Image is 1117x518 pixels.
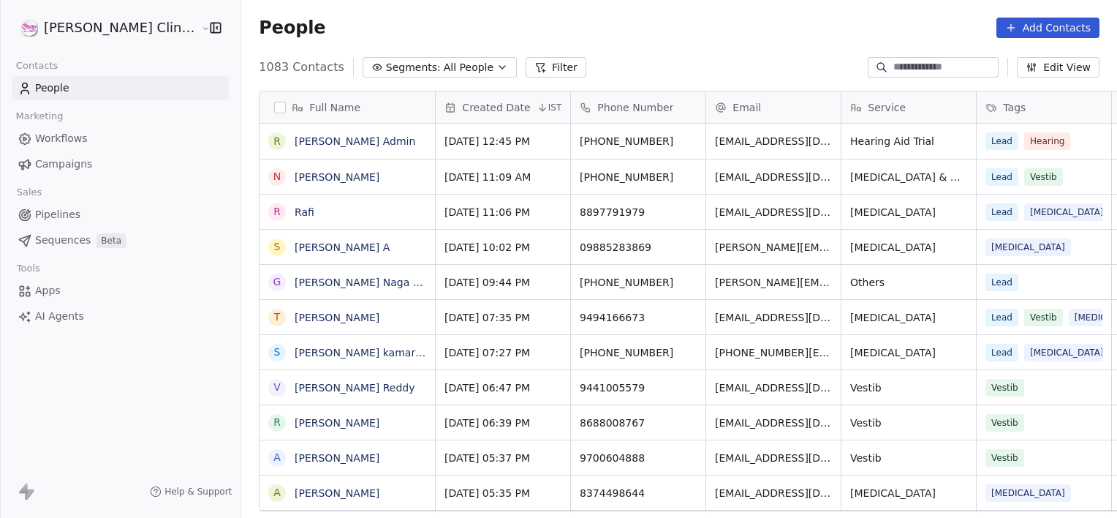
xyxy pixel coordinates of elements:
[985,379,1024,397] span: Vestib
[386,60,441,75] span: Segments:
[850,486,967,500] span: [MEDICAL_DATA]
[274,450,281,465] div: A
[850,416,967,430] span: Vestib
[444,416,561,430] span: [DATE] 06:39 PM
[580,310,697,325] span: 9494166673
[164,486,232,498] span: Help & Support
[580,345,697,360] span: [PHONE_NUMBER]
[977,91,1111,123] div: Tags
[1024,344,1110,361] span: [MEDICAL_DATA]
[580,240,697,255] span: 09885283869
[715,345,832,360] span: [PHONE_NUMBER][EMAIL_ADDRESS][DOMAIN_NAME]
[580,486,697,500] span: 8374498644
[1024,309,1063,326] span: Vestib
[295,135,415,147] a: [PERSON_NAME] Admin
[1024,132,1070,150] span: Hearing
[985,414,1024,432] span: Vestib
[444,134,561,149] span: [DATE] 12:45 PM
[10,181,48,203] span: Sales
[295,241,390,253] a: [PERSON_NAME] A
[35,157,92,172] span: Campaigns
[274,239,281,255] div: S
[462,100,530,115] span: Created Date
[985,484,1071,502] span: [MEDICAL_DATA]
[274,380,281,395] div: V
[715,240,832,255] span: [PERSON_NAME][EMAIL_ADDRESS][DOMAIN_NAME]
[985,449,1024,467] span: Vestib
[273,134,281,149] div: R
[295,487,379,499] a: [PERSON_NAME]
[715,451,832,465] span: [EMAIL_ADDRESS][DOMAIN_NAME]
[985,274,1018,291] span: Lead
[12,76,229,100] a: People
[150,486,232,498] a: Help & Support
[10,55,64,77] span: Contacts
[295,277,498,288] a: [PERSON_NAME] Naga [PERSON_NAME]
[444,380,561,395] span: [DATE] 06:47 PM
[850,451,967,465] span: Vestib
[1024,203,1110,221] span: [MEDICAL_DATA]
[444,275,561,290] span: [DATE] 09:44 PM
[96,233,126,248] span: Beta
[597,100,673,115] span: Phone Number
[18,15,191,40] button: [PERSON_NAME] Clinic External
[295,206,314,218] a: Rafi
[444,240,561,255] span: [DATE] 10:02 PM
[35,309,84,324] span: AI Agents
[985,239,1071,256] span: [MEDICAL_DATA]
[295,171,379,183] a: [PERSON_NAME]
[295,312,379,323] a: [PERSON_NAME]
[715,170,832,184] span: [EMAIL_ADDRESS][DOMAIN_NAME]
[850,134,967,149] span: Hearing Aid Trial
[444,345,561,360] span: [DATE] 07:27 PM
[35,80,69,96] span: People
[10,105,69,127] span: Marketing
[44,18,197,37] span: [PERSON_NAME] Clinic External
[715,486,832,500] span: [EMAIL_ADDRESS][DOMAIN_NAME]
[12,127,229,151] a: Workflows
[732,100,761,115] span: Email
[436,91,570,123] div: Created DateIST
[850,240,967,255] span: [MEDICAL_DATA]
[259,17,325,39] span: People
[841,91,976,123] div: Service
[35,207,80,222] span: Pipelines
[444,170,561,184] span: [DATE] 11:09 AM
[274,485,281,500] div: A
[706,91,841,123] div: Email
[273,274,281,290] div: G
[580,416,697,430] span: 8688008767
[580,451,697,465] span: 9700604888
[996,18,1099,38] button: Add Contacts
[260,124,436,512] div: grid
[260,91,435,123] div: Full Name
[12,152,229,176] a: Campaigns
[274,309,281,325] div: T
[273,169,281,184] div: N
[715,380,832,395] span: [EMAIL_ADDRESS][DOMAIN_NAME]
[526,57,586,78] button: Filter
[295,452,379,464] a: [PERSON_NAME]
[295,347,431,359] a: [PERSON_NAME] kamaram
[580,275,697,290] span: [PHONE_NUMBER]
[12,304,229,329] a: AI Agents
[35,233,91,248] span: Sequences
[715,275,832,290] span: [PERSON_NAME][EMAIL_ADDRESS][DOMAIN_NAME]
[273,204,281,219] div: R
[985,168,1018,186] span: Lead
[12,279,229,303] a: Apps
[12,203,229,227] a: Pipelines
[580,380,697,395] span: 9441005579
[715,134,832,149] span: [EMAIL_ADDRESS][DOMAIN_NAME]
[12,228,229,252] a: SequencesBeta
[868,100,906,115] span: Service
[985,203,1018,221] span: Lead
[715,310,832,325] span: [EMAIL_ADDRESS][DOMAIN_NAME]
[309,100,360,115] span: Full Name
[10,258,46,279] span: Tools
[20,19,38,37] img: RASYA-Clinic%20Circle%20icon%20Transparent.png
[274,345,281,360] div: S
[444,486,561,500] span: [DATE] 05:35 PM
[444,451,561,465] span: [DATE] 05:37 PM
[850,170,967,184] span: [MEDICAL_DATA] & Dizziness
